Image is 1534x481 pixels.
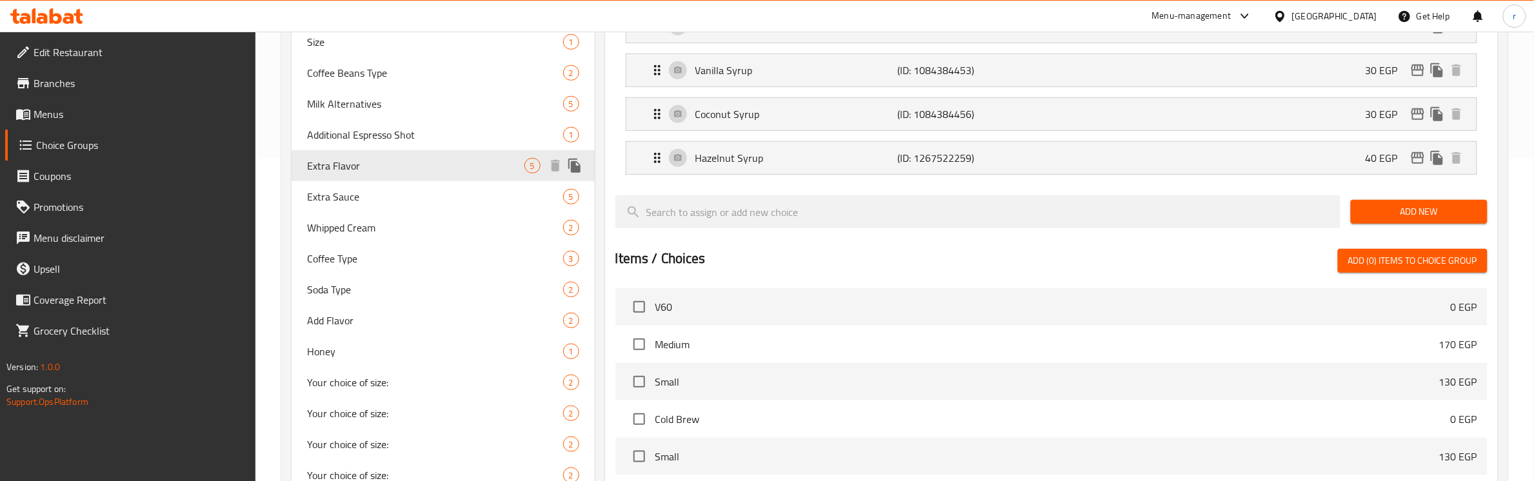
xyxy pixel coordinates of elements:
p: (ID: 1084384452) [897,19,1032,34]
span: Your choice of size: [307,375,563,390]
a: Promotions [5,191,256,222]
div: Size1 [292,26,594,57]
p: 30 EGP [1366,19,1408,34]
div: Expand [626,54,1477,86]
div: Additional Espresso Shot1 [292,119,594,150]
span: Select choice [626,331,653,358]
a: Support.OpsPlatform [6,393,88,410]
span: 2 [564,377,579,389]
span: r [1513,9,1516,23]
a: Choice Groups [5,130,256,161]
span: Medium [655,337,1439,352]
span: 1 [564,129,579,141]
div: Choices [563,34,579,50]
div: Choices [563,220,579,235]
div: Choices [563,344,579,359]
span: Add Flavor [307,313,563,328]
div: Add Flavor2 [292,305,594,336]
div: Soda Type2 [292,274,594,305]
span: Branches [34,75,246,91]
span: 2 [564,67,579,79]
span: 5 [564,191,579,203]
span: Milk Alternatives [307,96,563,112]
div: Choices [563,65,579,81]
div: Menu-management [1152,8,1231,24]
li: Expand [615,48,1488,92]
div: Your choice of size:2 [292,398,594,429]
div: Whipped Cream2 [292,212,594,243]
div: Choices [563,375,579,390]
span: Extra Flavor [307,158,524,173]
p: Vanilla Syrup [695,63,897,78]
span: Select choice [626,368,653,395]
input: search [615,195,1340,228]
p: (ID: 1084384453) [897,63,1032,78]
span: 2 [564,407,579,420]
button: delete [1447,61,1466,80]
button: delete [1447,148,1466,168]
div: Choices [563,282,579,297]
span: Edit Restaurant [34,44,246,60]
span: Small [655,374,1439,389]
div: Expand [626,98,1477,130]
button: edit [1408,104,1428,124]
span: 5 [564,98,579,110]
p: Hazelnut Syrup [695,150,897,166]
a: Branches [5,68,256,99]
span: Add New [1361,204,1477,220]
li: Expand [615,92,1488,136]
div: Choices [563,406,579,421]
span: 2 [564,315,579,327]
div: Extra Flavor5deleteduplicate [292,150,594,181]
p: 0 EGP [1451,299,1477,315]
button: duplicate [1428,148,1447,168]
button: duplicate [1428,61,1447,80]
span: Select choice [626,406,653,433]
span: Coffee Type [307,251,563,266]
span: Promotions [34,199,246,215]
span: Add (0) items to choice group [1348,253,1477,269]
span: 1 [564,346,579,358]
a: Upsell [5,253,256,284]
p: (ID: 1267522259) [897,150,1032,166]
button: edit [1408,148,1428,168]
div: Choices [524,158,541,173]
span: 1.0.0 [40,358,60,375]
span: Coffee Beans Type [307,65,563,81]
a: Grocery Checklist [5,315,256,346]
div: [GEOGRAPHIC_DATA] [1292,9,1377,23]
span: Small [655,449,1439,464]
div: Milk Alternatives5 [292,88,594,119]
span: V60 [655,299,1451,315]
p: 0 EGP [1451,411,1477,427]
span: Extra Sauce [307,189,563,204]
p: 170 EGP [1439,337,1477,352]
span: Your choice of size: [307,437,563,452]
li: Expand [615,136,1488,180]
div: Honey1 [292,336,594,367]
button: delete [1447,104,1466,124]
div: Choices [563,251,579,266]
span: 2 [564,284,579,296]
div: Choices [563,437,579,452]
span: Soda Type [307,282,563,297]
span: Your choice of size: [307,406,563,421]
h2: Items / Choices [615,249,706,268]
span: Choice Groups [36,137,246,153]
button: duplicate [565,156,584,175]
button: edit [1408,61,1428,80]
a: Coupons [5,161,256,191]
p: 30 EGP [1366,106,1408,122]
span: Honey [307,344,563,359]
span: Additional Espresso Shot [307,127,563,142]
div: Your choice of size:2 [292,429,594,460]
div: Coffee Type3 [292,243,594,274]
span: 2 [564,438,579,451]
a: Menu disclaimer [5,222,256,253]
div: Choices [563,313,579,328]
a: Edit Restaurant [5,37,256,68]
span: Get support on: [6,380,66,397]
span: Whipped Cream [307,220,563,235]
span: Menu disclaimer [34,230,246,246]
span: Grocery Checklist [34,323,246,339]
